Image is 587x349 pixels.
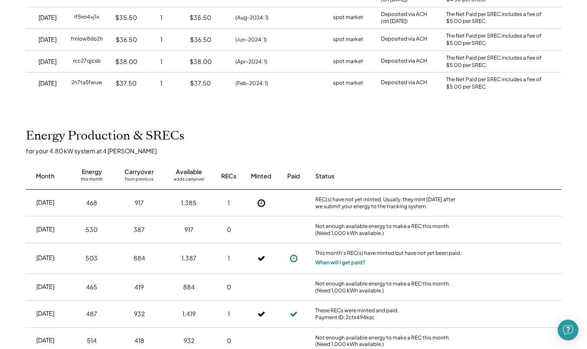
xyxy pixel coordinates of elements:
div: 418 [134,336,144,345]
div: 487 [86,310,97,318]
div: [DATE] [36,309,54,318]
div: $37.50 [190,79,211,88]
div: Paid [287,172,300,181]
div: 387 [133,225,145,234]
div: rcc27qjcsb [73,57,101,66]
div: 468 [86,199,97,207]
div: The Net Paid per SREC includes a fee of $5.00 per SREC. [446,76,546,91]
div: [DATE] [38,13,57,22]
div: Deposited via ACH [381,35,427,44]
div: 2n7ta5fwuw [71,79,102,88]
div: [DATE] [38,35,57,44]
div: 884 [183,283,195,292]
div: this month [81,176,103,185]
div: [DATE] [38,57,57,66]
div: Energy [82,168,102,176]
div: The Net Paid per SREC includes a fee of $5.00 per SREC. [446,32,546,47]
div: Deposited via ACH [381,57,427,66]
div: $36.50 [116,35,137,44]
h2: Energy Production & SRECs [26,129,184,143]
div: fmlow86b2h [71,35,103,44]
div: spot market [333,13,363,22]
div: (Apr-2024: 1) [235,58,267,66]
div: 884 [133,254,145,263]
div: [DATE] [36,225,54,234]
div: The Net Paid per SREC includes a fee of $5.00 per SREC. [446,11,546,25]
div: Carryover [124,168,154,176]
div: 917 [184,225,194,234]
div: Not enough available energy to make a REC this month. (Need 1,000 kWh available.) [315,280,462,294]
div: 1 [160,79,162,88]
div: Month [36,172,54,181]
div: The Net Paid per SREC includes a fee of $5.00 per SREC. [446,54,546,69]
div: Not enough available energy to make a REC this month. (Need 1,000 kWh available.) [315,334,462,348]
div: if5vo4xj1x [74,13,99,22]
div: 465 [86,283,97,292]
div: Minted [251,172,271,181]
div: These RECs were minted and paid. Payment ID: 2ctx494kzc [315,307,462,320]
div: [DATE] [36,198,54,207]
div: Deposited via ACH [381,79,427,88]
div: 932 [184,336,194,345]
div: for your 4.80 kW system at 4 [PERSON_NAME] [26,147,570,155]
div: REC(s) have not yet minted. Usually, they mint [DATE] after we submit your energy to the tracking... [315,196,462,209]
div: spot market [333,35,363,44]
div: 1,387 [181,254,197,263]
div: [DATE] [36,254,54,262]
div: $38.00 [190,57,212,66]
div: (Jun-2024: 1) [235,36,267,44]
button: When will I get paid? [315,258,365,267]
div: $36.50 [190,35,211,44]
button: Payment approved, but not yet initiated. [287,252,300,265]
div: This month's REC(s) have minted but have not yet been paid. [315,250,462,258]
div: 0 [227,336,231,345]
div: RECs [221,172,236,181]
button: Not Yet Minted [255,197,268,209]
div: [DATE] [36,336,54,345]
div: Not enough available energy to make a REC this month. (Need 1,000 kWh available.) [315,223,462,236]
div: from previous [125,176,153,185]
div: adds carryover [174,176,204,185]
div: $38.00 [115,57,137,66]
div: 503 [86,254,98,263]
div: 419 [134,283,144,292]
div: 1 [228,310,230,318]
div: [DATE] [36,282,54,291]
div: spot market [333,57,363,66]
div: (Feb-2024: 1) [235,79,268,87]
div: Deposited via ACH (on [DATE]) [381,11,427,25]
div: 1,385 [181,199,197,207]
div: Status [315,172,462,181]
div: spot market [333,79,363,88]
div: 1 [160,13,162,22]
div: 1 [160,35,162,44]
div: 1 [228,199,230,207]
div: $35.50 [115,13,137,22]
div: 530 [86,225,98,234]
div: [DATE] [38,79,57,88]
div: 0 [227,225,231,234]
div: 917 [135,199,144,207]
div: $35.50 [190,13,211,22]
div: Open Intercom Messenger [558,320,578,340]
div: 514 [87,336,97,345]
div: (Aug-2024: 1) [235,14,269,22]
div: 1 [228,254,230,263]
div: 932 [134,310,145,318]
div: 0 [227,283,231,292]
div: Available [176,168,202,176]
div: 1,419 [182,310,196,318]
div: $37.50 [116,79,136,88]
div: 1 [160,57,162,66]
